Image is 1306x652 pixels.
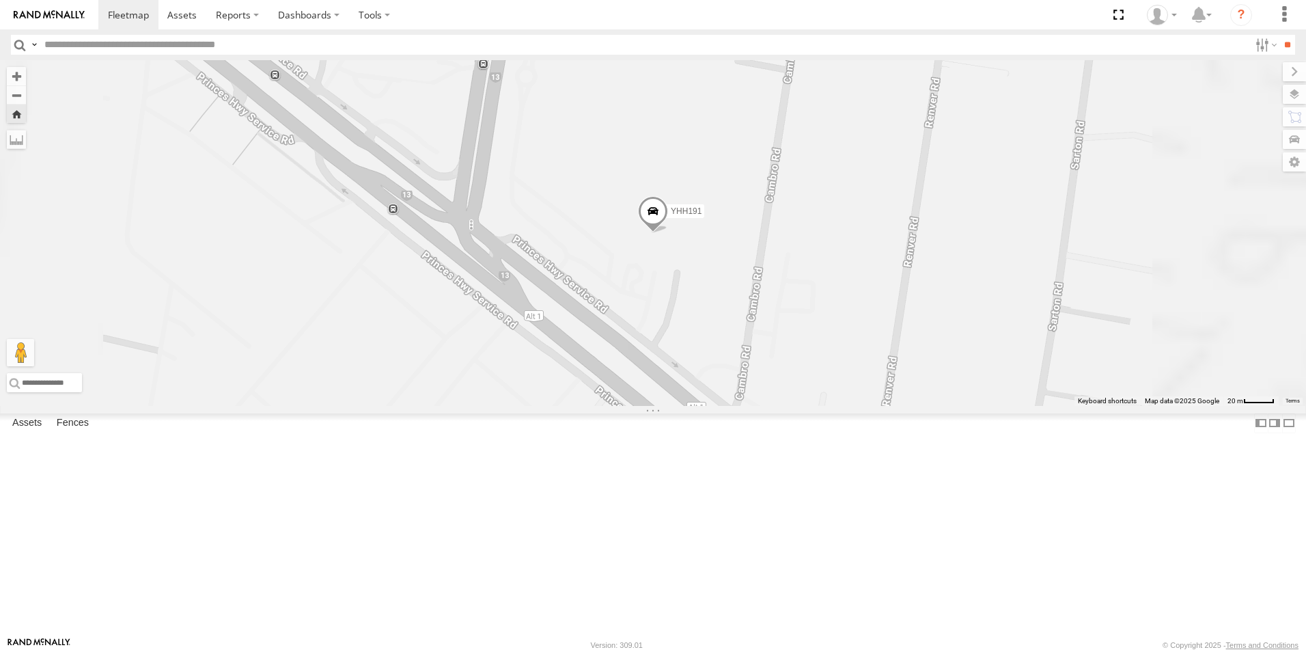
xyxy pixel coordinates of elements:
label: Dock Summary Table to the Right [1268,413,1281,433]
img: rand-logo.svg [14,10,85,20]
button: Zoom in [7,67,26,85]
label: Search Query [29,35,40,55]
label: Dock Summary Table to the Left [1254,413,1268,433]
span: Map data ©2025 Google [1145,397,1219,405]
label: Hide Summary Table [1282,413,1296,433]
div: Sean Aliphon [1142,5,1182,25]
a: Visit our Website [8,638,70,652]
label: Assets [5,413,48,433]
div: Version: 309.01 [591,641,643,649]
label: Fences [50,413,96,433]
button: Drag Pegman onto the map to open Street View [7,339,34,366]
div: © Copyright 2025 - [1163,641,1298,649]
button: Zoom out [7,85,26,105]
button: Map Scale: 20 m per 42 pixels [1223,396,1279,406]
i: ? [1230,4,1252,26]
span: 20 m [1227,397,1243,405]
label: Search Filter Options [1250,35,1279,55]
a: Terms and Conditions [1226,641,1298,649]
button: Keyboard shortcuts [1078,396,1137,406]
label: Measure [7,130,26,149]
a: Terms (opens in new tab) [1286,398,1300,404]
span: YHH191 [671,206,701,216]
label: Map Settings [1283,152,1306,172]
button: Zoom Home [7,105,26,123]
